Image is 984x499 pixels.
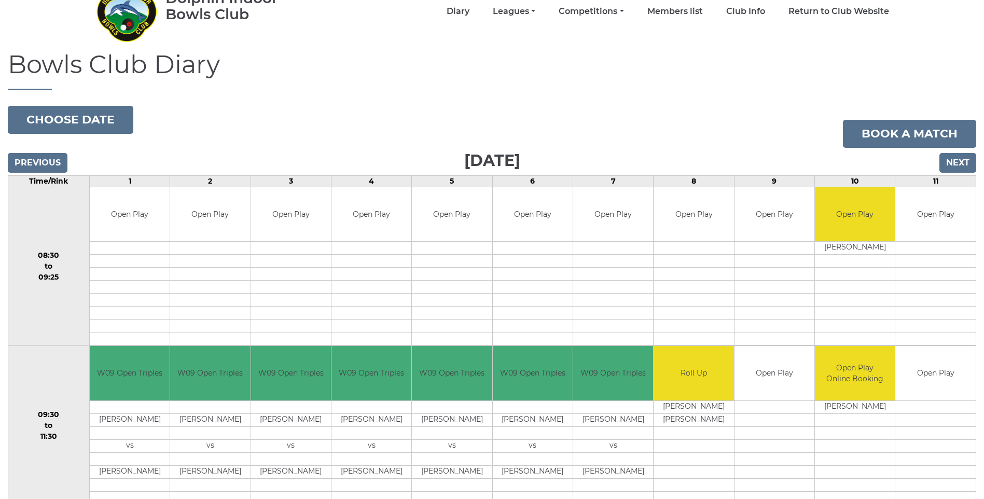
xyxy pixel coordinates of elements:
[8,106,133,134] button: Choose date
[8,153,67,173] input: Previous
[559,6,623,17] a: Competitions
[412,413,492,426] td: [PERSON_NAME]
[331,346,411,400] td: W09 Open Triples
[493,413,573,426] td: [PERSON_NAME]
[90,413,170,426] td: [PERSON_NAME]
[843,120,976,148] a: Book a match
[815,400,895,413] td: [PERSON_NAME]
[726,6,765,17] a: Club Info
[573,175,654,187] td: 7
[8,175,90,187] td: Time/Rink
[331,413,411,426] td: [PERSON_NAME]
[170,346,250,400] td: W09 Open Triples
[654,346,733,400] td: Roll Up
[815,346,895,400] td: Open Play Online Booking
[8,187,90,346] td: 08:30 to 09:25
[90,187,170,242] td: Open Play
[573,413,653,426] td: [PERSON_NAME]
[251,187,331,242] td: Open Play
[170,439,250,452] td: vs
[493,465,573,478] td: [PERSON_NAME]
[573,439,653,452] td: vs
[573,346,653,400] td: W09 Open Triples
[734,346,814,400] td: Open Play
[654,413,733,426] td: [PERSON_NAME]
[251,175,331,187] td: 3
[412,465,492,478] td: [PERSON_NAME]
[493,6,535,17] a: Leagues
[939,153,976,173] input: Next
[90,346,170,400] td: W09 Open Triples
[412,439,492,452] td: vs
[815,187,895,242] td: Open Play
[815,175,895,187] td: 10
[447,6,469,17] a: Diary
[412,187,492,242] td: Open Play
[89,175,170,187] td: 1
[654,400,733,413] td: [PERSON_NAME]
[8,51,976,90] h1: Bowls Club Diary
[412,175,492,187] td: 5
[170,413,250,426] td: [PERSON_NAME]
[734,175,814,187] td: 9
[251,346,331,400] td: W09 Open Triples
[251,465,331,478] td: [PERSON_NAME]
[573,465,653,478] td: [PERSON_NAME]
[895,175,976,187] td: 11
[815,242,895,255] td: [PERSON_NAME]
[170,175,251,187] td: 2
[331,439,411,452] td: vs
[895,187,976,242] td: Open Play
[170,465,250,478] td: [PERSON_NAME]
[493,346,573,400] td: W09 Open Triples
[331,465,411,478] td: [PERSON_NAME]
[734,187,814,242] td: Open Play
[251,439,331,452] td: vs
[492,175,573,187] td: 6
[331,187,411,242] td: Open Play
[788,6,889,17] a: Return to Club Website
[493,439,573,452] td: vs
[90,465,170,478] td: [PERSON_NAME]
[654,175,734,187] td: 8
[493,187,573,242] td: Open Play
[90,439,170,452] td: vs
[573,187,653,242] td: Open Play
[895,346,976,400] td: Open Play
[647,6,703,17] a: Members list
[251,413,331,426] td: [PERSON_NAME]
[412,346,492,400] td: W09 Open Triples
[654,187,733,242] td: Open Play
[170,187,250,242] td: Open Play
[331,175,411,187] td: 4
